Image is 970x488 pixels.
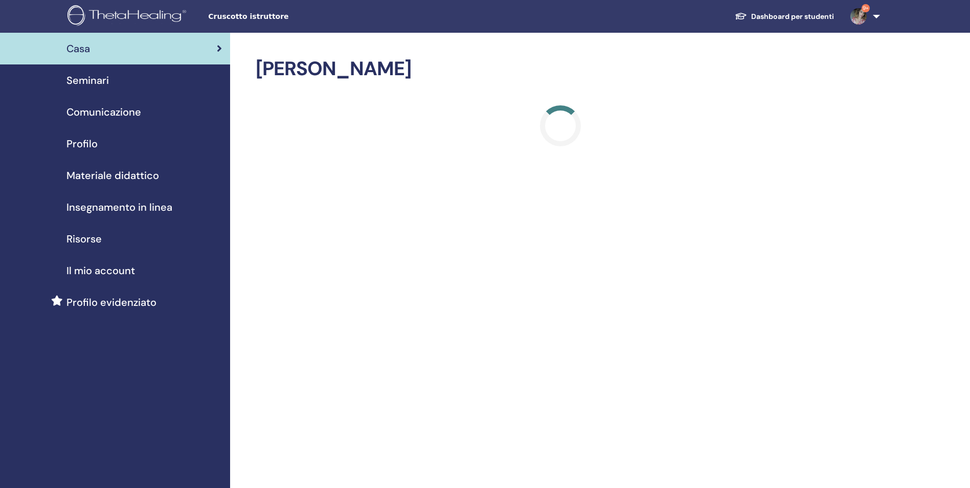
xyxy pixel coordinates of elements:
[66,231,102,247] span: Risorse
[862,4,870,12] span: 9+
[66,41,90,56] span: Casa
[735,12,747,20] img: graduation-cap-white.svg
[727,7,842,26] a: Dashboard per studenti
[66,73,109,88] span: Seminari
[66,104,141,120] span: Comunicazione
[66,136,98,151] span: Profilo
[850,8,867,25] img: default.jpg
[66,199,172,215] span: Insegnamento in linea
[66,295,156,310] span: Profilo evidenziato
[67,5,190,28] img: logo.png
[208,11,362,22] span: Cruscotto istruttore
[256,57,866,81] h2: [PERSON_NAME]
[66,263,135,278] span: Il mio account
[66,168,159,183] span: Materiale didattico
